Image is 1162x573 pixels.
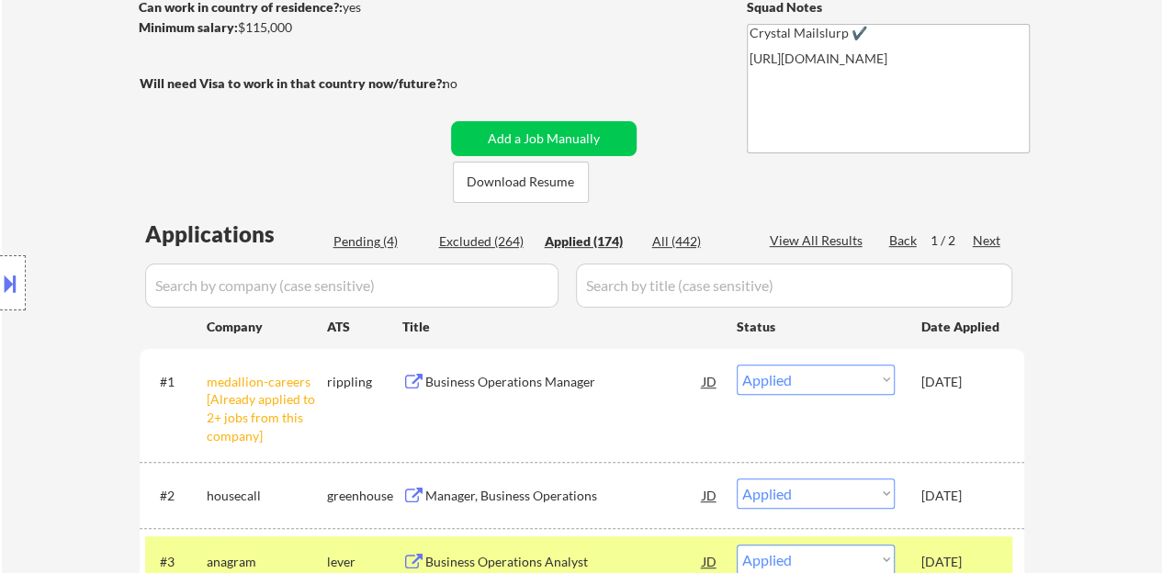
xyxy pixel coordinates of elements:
div: no [443,74,495,93]
div: Business Operations Analyst [425,553,703,571]
div: [DATE] [921,553,1002,571]
div: greenhouse [327,487,402,505]
div: View All Results [770,231,868,250]
div: JD [701,478,719,511]
div: rippling [327,373,402,391]
div: lever [327,553,402,571]
div: All (442) [652,232,744,251]
strong: Minimum salary: [139,19,238,35]
div: Manager, Business Operations [425,487,703,505]
div: Status [737,309,895,343]
div: [DATE] [921,373,1002,391]
div: housecall [207,487,327,505]
div: Next [973,231,1002,250]
div: Date Applied [921,318,1002,336]
div: $115,000 [139,18,445,37]
div: #2 [160,487,192,505]
div: #3 [160,553,192,571]
div: [DATE] [921,487,1002,505]
div: JD [701,365,719,398]
div: Pending (4) [333,232,425,251]
input: Search by company (case sensitive) [145,264,558,308]
div: anagram [207,553,327,571]
strong: Will need Visa to work in that country now/future?: [140,75,446,91]
div: Excluded (264) [439,232,531,251]
div: Back [889,231,919,250]
div: 1 / 2 [931,231,973,250]
input: Search by title (case sensitive) [576,264,1012,308]
div: Title [402,318,719,336]
div: Applied (174) [545,232,637,251]
div: Business Operations Manager [425,373,703,391]
button: Add a Job Manually [451,121,637,156]
button: Download Resume [453,162,589,203]
div: ATS [327,318,402,336]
